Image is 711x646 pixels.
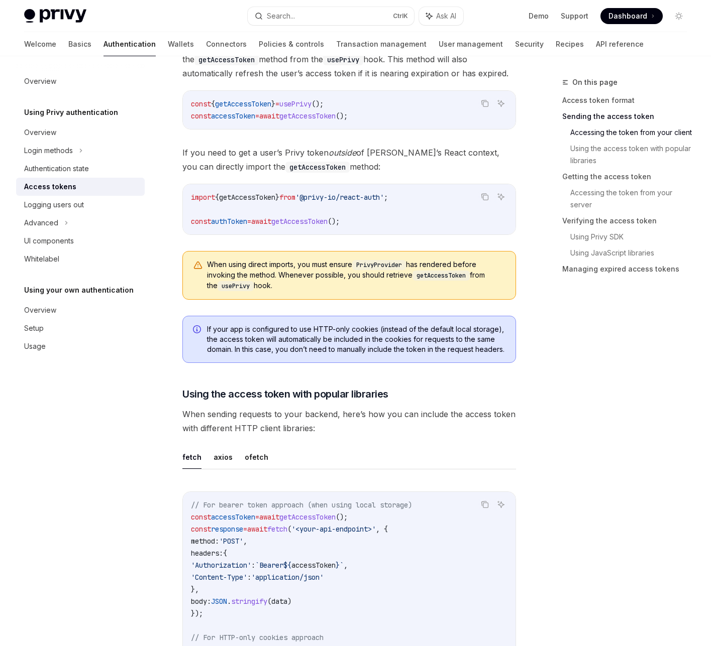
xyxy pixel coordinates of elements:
span: Dashboard [608,11,647,21]
em: outside [329,148,356,158]
span: body: [191,597,211,606]
span: { [211,99,215,108]
span: } [271,99,275,108]
a: Policies & controls [259,32,324,56]
span: stringify [231,597,267,606]
span: = [243,525,247,534]
span: ` [340,561,344,570]
span: (); [312,99,324,108]
span: fetch [267,525,287,534]
button: Toggle dark mode [671,8,687,24]
a: Using Privy SDK [570,229,695,245]
button: Ask AI [494,97,507,110]
span: ; [384,193,388,202]
a: UI components [16,232,145,250]
h5: Using Privy authentication [24,106,118,118]
a: Accessing the token from your client [570,124,695,141]
span: = [255,512,259,522]
div: Setup [24,322,44,334]
a: Managing expired access tokens [562,261,695,277]
span: const [191,99,211,108]
span: authToken [211,217,247,226]
a: Setup [16,319,145,337]
button: Ask AI [494,190,507,203]
span: Using the access token with popular libraries [182,387,388,401]
span: usePrivy [279,99,312,108]
div: Overview [24,304,56,316]
div: Login methods [24,145,73,157]
button: Copy the contents from the code block [478,97,491,110]
span: 'POST' [219,537,243,546]
a: Sending the access token [562,108,695,124]
a: Transaction management [336,32,427,56]
div: Logging users out [24,199,84,211]
a: Accessing the token from your server [570,185,695,213]
a: Overview [16,301,145,319]
a: Demo [529,11,549,21]
span: , [243,537,247,546]
code: usePrivy [323,54,363,65]
span: , { [376,525,388,534]
a: Using JavaScript libraries [570,245,695,261]
span: , [344,561,348,570]
a: Security [515,32,544,56]
span: = [275,99,279,108]
span: '<your-api-endpoint>' [291,525,376,534]
span: // For HTTP-only cookies approach [191,633,324,642]
button: ofetch [245,445,268,469]
span: 'Content-Type' [191,573,247,582]
h5: Using your own authentication [24,284,134,296]
code: usePrivy [218,281,254,291]
span: method: [191,537,219,546]
span: You can get the current user’s Privy token as a string using the method from the hook. This metho... [182,38,516,80]
span: = [255,111,259,120]
span: getAccessToken [279,512,336,522]
span: accessToken [211,512,255,522]
span: ) [287,597,291,606]
span: { [223,549,227,558]
span: getAccessToken [215,99,271,108]
span: 'Authorization' [191,561,251,570]
a: Connectors [206,32,247,56]
a: Dashboard [600,8,663,24]
svg: Warning [193,261,203,271]
span: = [247,217,251,226]
span: When sending requests to your backend, here’s how you can include the access token with different... [182,407,516,435]
span: ( [287,525,291,534]
span: } [275,193,279,202]
img: light logo [24,9,86,23]
a: API reference [596,32,644,56]
span: import [191,193,215,202]
div: Advanced [24,217,58,229]
span: await [247,525,267,534]
span: JSON [211,597,227,606]
span: If your app is configured to use HTTP-only cookies (instead of the default local storage), the ac... [207,324,505,354]
div: Overview [24,75,56,87]
span: If you need to get a user’s Privy token of [PERSON_NAME]’s React context, you can directly import... [182,146,516,174]
span: { [215,193,219,202]
span: : [251,561,255,570]
span: await [259,512,279,522]
button: fetch [182,445,201,469]
span: getAccessToken [219,193,275,202]
span: On this page [572,76,618,88]
span: const [191,111,211,120]
span: ${ [283,561,291,570]
a: Verifying the access token [562,213,695,229]
span: (); [336,512,348,522]
button: Ask AI [494,498,507,511]
code: PrivyProvider [352,260,406,270]
span: }, [191,585,199,594]
a: Basics [68,32,91,56]
a: Welcome [24,32,56,56]
span: getAccessToken [271,217,328,226]
span: } [336,561,340,570]
span: . [227,597,231,606]
span: Ctrl K [393,12,408,20]
a: Using the access token with popular libraries [570,141,695,169]
span: await [251,217,271,226]
a: Access token format [562,92,695,108]
span: : [247,573,251,582]
span: Ask AI [436,11,456,21]
div: Authentication state [24,163,89,175]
